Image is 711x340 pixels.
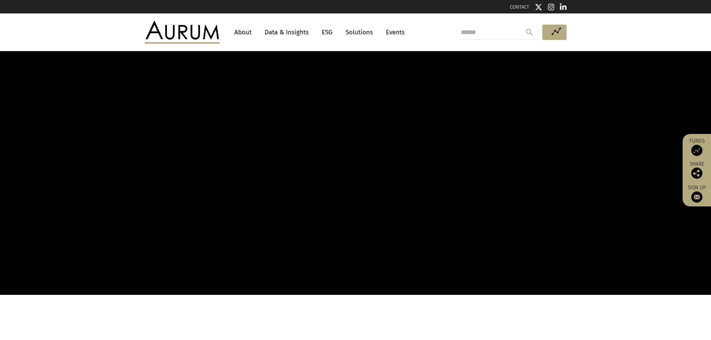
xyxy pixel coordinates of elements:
a: ESG [318,25,336,39]
img: Twitter icon [535,3,542,11]
img: Aurum [145,21,219,43]
a: About [231,25,255,39]
a: Solutions [342,25,377,39]
div: Share [686,162,707,179]
a: Events [382,25,405,39]
a: CONTACT [510,4,529,10]
a: Sign up [686,184,707,203]
img: Share this post [691,168,702,179]
a: Data & Insights [261,25,312,39]
img: Sign up to our newsletter [691,191,702,203]
input: Submit [522,25,537,40]
img: Access Funds [691,145,702,156]
img: Instagram icon [548,3,555,11]
a: Funds [686,138,707,156]
img: Linkedin icon [560,3,567,11]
